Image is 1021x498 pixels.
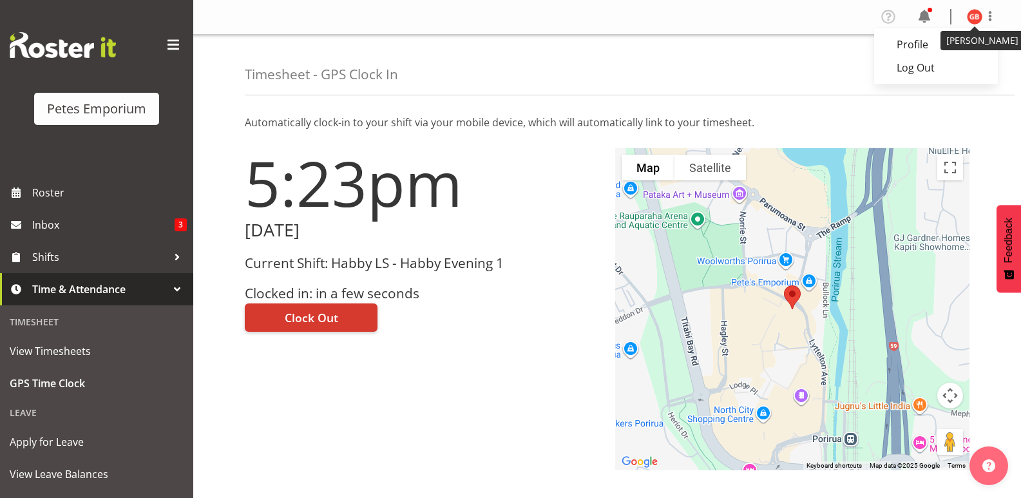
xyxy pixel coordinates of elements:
[245,286,600,301] h3: Clocked in: in a few seconds
[10,32,116,58] img: Rosterit website logo
[618,454,661,470] a: Open this area in Google Maps (opens a new window)
[874,33,998,56] a: Profile
[10,374,184,393] span: GPS Time Clock
[10,432,184,452] span: Apply for Leave
[245,256,600,271] h3: Current Shift: Habby LS - Habby Evening 1
[32,247,167,267] span: Shifts
[3,335,190,367] a: View Timesheets
[967,9,982,24] img: gillian-byford11184.jpg
[245,303,377,332] button: Clock Out
[245,148,600,218] h1: 5:23pm
[874,56,998,79] a: Log Out
[3,309,190,335] div: Timesheet
[3,367,190,399] a: GPS Time Clock
[32,183,187,202] span: Roster
[245,115,969,130] p: Automatically clock-in to your shift via your mobile device, which will automatically link to you...
[3,426,190,458] a: Apply for Leave
[245,67,398,82] h4: Timesheet - GPS Clock In
[948,462,966,469] a: Terms (opens in new tab)
[937,155,963,180] button: Toggle fullscreen view
[1003,218,1015,263] span: Feedback
[3,399,190,426] div: Leave
[3,458,190,490] a: View Leave Balances
[806,461,862,470] button: Keyboard shortcuts
[245,220,600,240] h2: [DATE]
[32,215,175,235] span: Inbox
[10,464,184,484] span: View Leave Balances
[622,155,674,180] button: Show street map
[32,280,167,299] span: Time & Attendance
[982,459,995,472] img: help-xxl-2.png
[175,218,187,231] span: 3
[937,429,963,455] button: Drag Pegman onto the map to open Street View
[674,155,746,180] button: Show satellite imagery
[10,341,184,361] span: View Timesheets
[47,99,146,119] div: Petes Emporium
[870,462,940,469] span: Map data ©2025 Google
[997,205,1021,292] button: Feedback - Show survey
[285,309,338,326] span: Clock Out
[937,383,963,408] button: Map camera controls
[618,454,661,470] img: Google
